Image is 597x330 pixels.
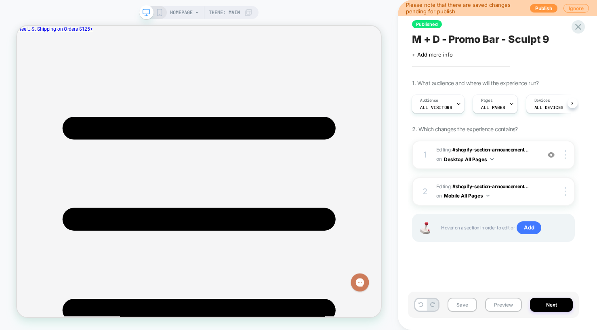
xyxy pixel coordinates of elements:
[485,298,522,312] button: Preview
[420,98,438,103] span: Audience
[420,105,452,110] span: All Visitors
[209,6,240,19] span: Theme: MAIN
[565,187,566,196] img: close
[530,4,557,13] button: Publish
[421,184,429,199] div: 2
[530,298,573,312] button: Next
[481,98,492,103] span: Pages
[436,191,441,200] span: on
[417,222,433,234] img: Joystick
[448,298,477,312] button: Save
[534,105,563,110] span: ALL DEVICES
[486,195,490,197] img: down arrow
[565,150,566,159] img: close
[436,145,536,164] span: Editing :
[412,20,442,28] span: Published
[436,155,441,164] span: on
[452,147,528,153] span: #shopify-section-announcement...
[452,183,528,189] span: #shopify-section-announcement...
[441,221,566,234] span: Hover on a section in order to edit or
[412,33,549,45] span: M + D - Promo Bar - Sculpt 9
[170,6,193,19] span: HOMEPAGE
[490,158,494,160] img: down arrow
[563,4,589,13] button: Ignore
[4,3,28,27] button: Gorgias live chat
[548,151,555,158] img: crossed eye
[421,147,429,162] div: 1
[444,191,490,201] button: Mobile All Pages
[481,105,505,110] span: ALL PAGES
[517,221,541,234] span: Add
[412,126,517,132] span: 2. Which changes the experience contains?
[412,51,452,58] span: + Add more info
[412,80,538,86] span: 1. What audience and where will the experience run?
[444,154,494,164] button: Desktop All Pages
[436,182,536,201] span: Editing :
[534,98,550,103] span: Devices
